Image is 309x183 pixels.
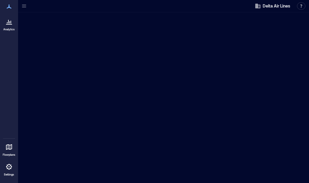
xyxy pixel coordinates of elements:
span: Delta Air Lines [263,3,290,9]
a: Analytics [2,14,17,33]
p: Floorplans [3,153,15,157]
p: Settings [4,173,14,176]
button: Delta Air Lines [253,1,292,11]
a: Settings [2,160,16,178]
p: Analytics [3,28,15,31]
a: Floorplans [1,140,17,158]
